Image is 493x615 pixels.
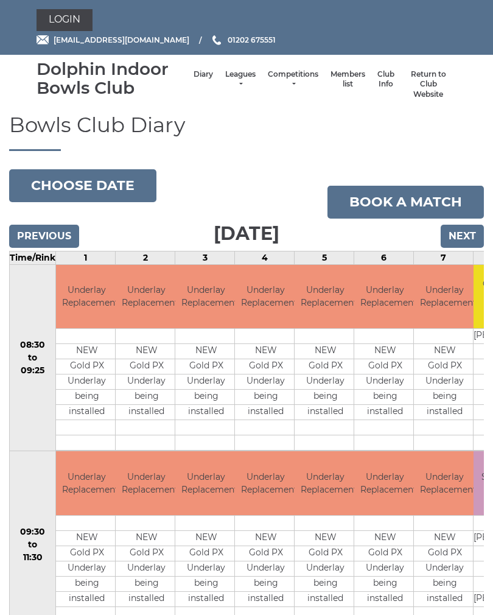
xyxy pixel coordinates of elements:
[175,451,237,515] td: Underlay Replacement
[56,405,117,420] td: installed
[295,546,356,561] td: Gold PX
[9,114,484,150] h1: Bowls Club Diary
[56,576,117,591] td: being
[116,390,177,405] td: being
[354,530,416,546] td: NEW
[354,374,416,390] td: Underlay
[37,35,49,44] img: Email
[56,265,117,329] td: Underlay Replacement
[194,69,213,80] a: Diary
[116,546,177,561] td: Gold PX
[235,405,296,420] td: installed
[212,35,221,45] img: Phone us
[414,561,475,576] td: Underlay
[235,359,296,374] td: Gold PX
[295,451,356,515] td: Underlay Replacement
[175,374,237,390] td: Underlay
[414,546,475,561] td: Gold PX
[175,251,235,264] td: 3
[56,451,117,515] td: Underlay Replacement
[295,390,356,405] td: being
[354,576,416,591] td: being
[56,359,117,374] td: Gold PX
[295,359,356,374] td: Gold PX
[235,265,296,329] td: Underlay Replacement
[354,390,416,405] td: being
[175,265,237,329] td: Underlay Replacement
[295,251,354,264] td: 5
[56,374,117,390] td: Underlay
[211,34,276,46] a: Phone us 01202 675551
[175,530,237,546] td: NEW
[225,69,256,90] a: Leagues
[56,390,117,405] td: being
[175,576,237,591] td: being
[414,251,474,264] td: 7
[354,546,416,561] td: Gold PX
[9,169,156,202] button: Choose date
[295,576,356,591] td: being
[295,374,356,390] td: Underlay
[414,374,475,390] td: Underlay
[175,561,237,576] td: Underlay
[56,546,117,561] td: Gold PX
[295,561,356,576] td: Underlay
[414,344,475,359] td: NEW
[116,530,177,546] td: NEW
[37,9,93,31] a: Login
[354,265,416,329] td: Underlay Replacement
[414,530,475,546] td: NEW
[235,251,295,264] td: 4
[116,591,177,606] td: installed
[268,69,318,90] a: Competitions
[175,359,237,374] td: Gold PX
[354,561,416,576] td: Underlay
[295,344,356,359] td: NEW
[354,451,416,515] td: Underlay Replacement
[407,69,450,100] a: Return to Club Website
[414,451,475,515] td: Underlay Replacement
[377,69,394,90] a: Club Info
[414,576,475,591] td: being
[295,591,356,606] td: installed
[175,390,237,405] td: being
[116,561,177,576] td: Underlay
[235,591,296,606] td: installed
[175,344,237,359] td: NEW
[116,344,177,359] td: NEW
[175,546,237,561] td: Gold PX
[330,69,365,90] a: Members list
[228,35,276,44] span: 01202 675551
[56,251,116,264] td: 1
[235,344,296,359] td: NEW
[235,561,296,576] td: Underlay
[116,359,177,374] td: Gold PX
[56,591,117,606] td: installed
[54,35,189,44] span: [EMAIL_ADDRESS][DOMAIN_NAME]
[414,591,475,606] td: installed
[116,374,177,390] td: Underlay
[9,225,79,248] input: Previous
[175,405,237,420] td: installed
[414,405,475,420] td: installed
[414,390,475,405] td: being
[116,405,177,420] td: installed
[10,264,56,451] td: 08:30 to 09:25
[295,265,356,329] td: Underlay Replacement
[354,591,416,606] td: installed
[10,251,56,264] td: Time/Rink
[116,576,177,591] td: being
[235,530,296,546] td: NEW
[56,344,117,359] td: NEW
[354,344,416,359] td: NEW
[327,186,484,219] a: Book a match
[235,576,296,591] td: being
[354,359,416,374] td: Gold PX
[414,359,475,374] td: Gold PX
[37,34,189,46] a: Email [EMAIL_ADDRESS][DOMAIN_NAME]
[37,60,187,97] div: Dolphin Indoor Bowls Club
[441,225,484,248] input: Next
[414,265,475,329] td: Underlay Replacement
[235,390,296,405] td: being
[116,265,177,329] td: Underlay Replacement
